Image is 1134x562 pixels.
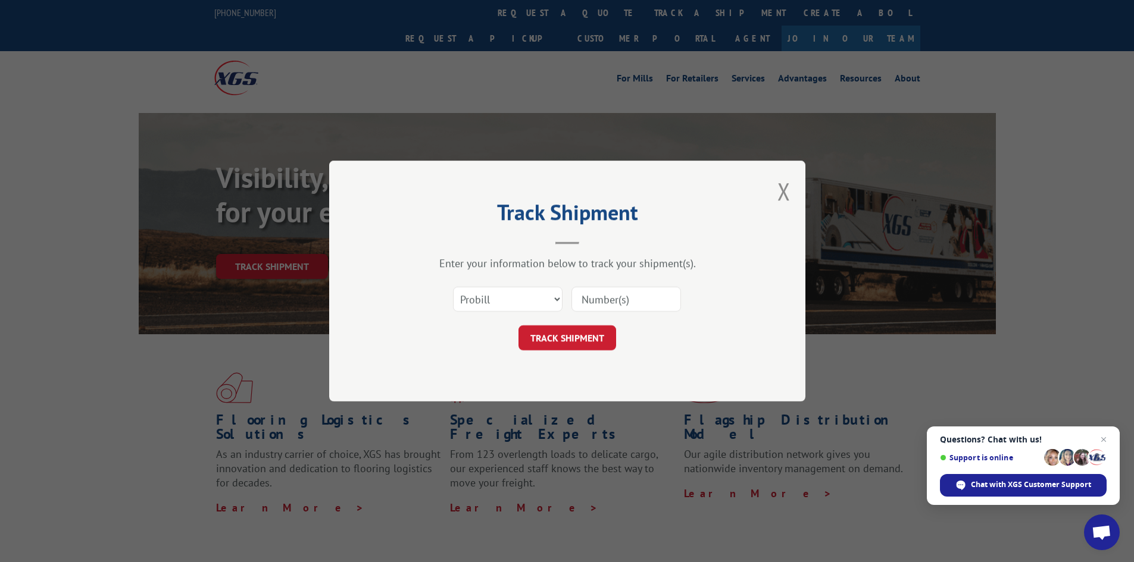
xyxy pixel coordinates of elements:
[389,256,746,270] div: Enter your information below to track your shipment(s).
[518,325,616,350] button: TRACK SHIPMENT
[940,453,1040,462] span: Support is online
[1084,514,1120,550] div: Open chat
[971,479,1091,490] span: Chat with XGS Customer Support
[777,175,791,207] button: Close modal
[940,435,1107,444] span: Questions? Chat with us!
[389,204,746,227] h2: Track Shipment
[571,287,681,312] input: Number(s)
[940,474,1107,497] div: Chat with XGS Customer Support
[1096,432,1111,447] span: Close chat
